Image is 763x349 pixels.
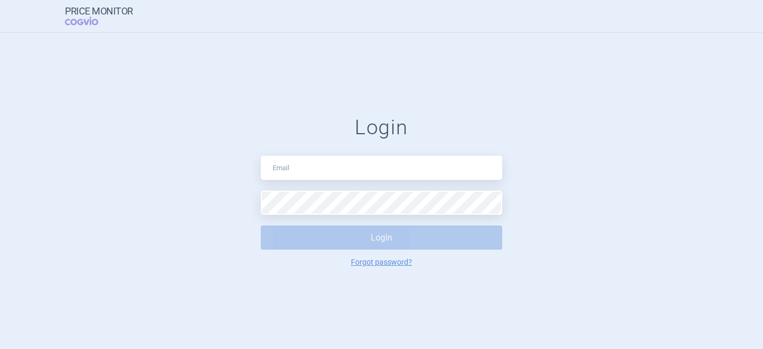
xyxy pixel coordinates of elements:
[65,6,133,26] a: Price MonitorCOGVIO
[351,258,412,266] a: Forgot password?
[261,115,502,140] h1: Login
[65,17,113,25] span: COGVIO
[261,226,502,250] button: Login
[65,6,133,17] strong: Price Monitor
[261,156,502,180] input: Email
